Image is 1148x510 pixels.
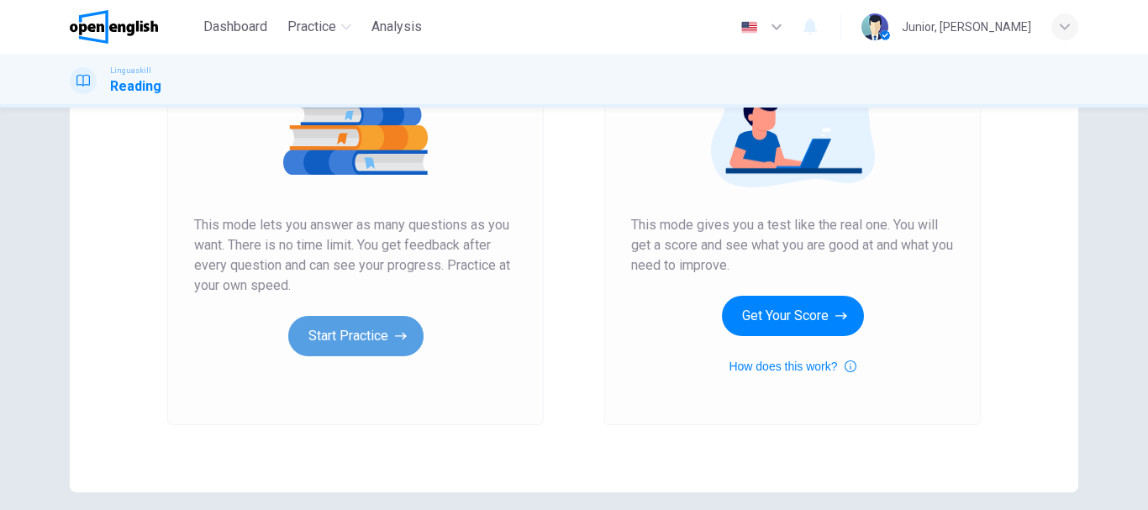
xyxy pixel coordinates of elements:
[722,296,864,336] button: Get Your Score
[70,10,158,44] img: OpenEnglish logo
[110,76,161,97] h1: Reading
[70,10,197,44] a: OpenEnglish logo
[371,17,422,37] span: Analysis
[197,12,274,42] button: Dashboard
[194,215,517,296] span: This mode lets you answer as many questions as you want. There is no time limit. You get feedback...
[203,17,267,37] span: Dashboard
[861,13,888,40] img: Profile picture
[739,21,760,34] img: en
[729,356,856,376] button: How does this work?
[288,316,424,356] button: Start Practice
[281,12,358,42] button: Practice
[110,65,151,76] span: Linguaskill
[902,17,1031,37] div: Junior, [PERSON_NAME]
[365,12,429,42] button: Analysis
[631,215,954,276] span: This mode gives you a test like the real one. You will get a score and see what you are good at a...
[287,17,336,37] span: Practice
